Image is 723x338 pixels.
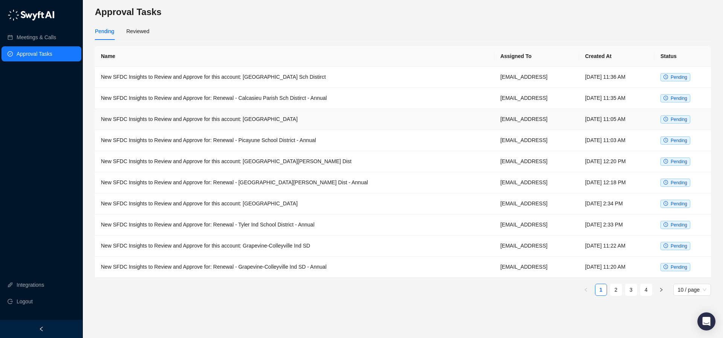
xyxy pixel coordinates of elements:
a: Integrations [17,277,44,292]
td: [EMAIL_ADDRESS] [494,172,579,193]
span: clock-circle [664,138,668,142]
span: clock-circle [664,96,668,100]
td: [EMAIL_ADDRESS] [494,236,579,257]
li: Next Page [655,284,667,296]
span: logout [8,299,13,304]
td: New SFDC Insights to Review and Approve for: Renewal - Grapevine-Colleyville Ind SD - Annual [95,257,494,278]
td: [DATE] 11:36 AM [579,67,654,88]
span: right [659,288,664,292]
td: [EMAIL_ADDRESS] [494,130,579,151]
span: Pending [671,180,687,185]
span: clock-circle [664,222,668,227]
td: New SFDC Insights to Review and Approve for: Renewal - Tyler Ind School District - Annual [95,214,494,236]
span: Pending [671,222,687,228]
span: Pending [671,159,687,164]
span: clock-circle [664,201,668,206]
a: Approval Tasks [17,46,52,61]
button: left [580,284,592,296]
li: 1 [595,284,607,296]
td: [EMAIL_ADDRESS] [494,67,579,88]
td: [DATE] 2:33 PM [579,214,654,236]
img: logo-05li4sbe.png [8,9,55,21]
td: [DATE] 11:05 AM [579,109,654,130]
span: clock-circle [664,243,668,248]
td: [DATE] 11:20 AM [579,257,654,278]
a: 2 [610,284,622,295]
li: 2 [610,284,622,296]
td: New SFDC Insights to Review and Approve for this account: [GEOGRAPHIC_DATA] [95,193,494,214]
span: left [39,326,44,332]
td: New SFDC Insights to Review and Approve for: Renewal - Picayune School District - Annual [95,130,494,151]
div: Open Intercom Messenger [697,312,715,330]
a: 1 [595,284,607,295]
th: Name [95,46,494,67]
th: Assigned To [494,46,579,67]
div: Page Size [673,284,711,296]
td: [EMAIL_ADDRESS] [494,151,579,172]
td: [EMAIL_ADDRESS] [494,257,579,278]
td: [DATE] 11:35 AM [579,88,654,109]
span: Pending [671,265,687,270]
td: [DATE] 11:22 AM [579,236,654,257]
span: Pending [671,75,687,80]
h3: Approval Tasks [95,6,711,18]
span: Pending [671,243,687,249]
li: 3 [625,284,637,296]
td: New SFDC Insights to Review and Approve for this account: [GEOGRAPHIC_DATA] [95,109,494,130]
td: [EMAIL_ADDRESS] [494,193,579,214]
td: [EMAIL_ADDRESS] [494,88,579,109]
th: Created At [579,46,654,67]
span: clock-circle [664,265,668,269]
td: [EMAIL_ADDRESS] [494,109,579,130]
li: Previous Page [580,284,592,296]
span: clock-circle [664,75,668,79]
th: Status [654,46,711,67]
td: New SFDC Insights to Review and Approve for: Renewal - Calcasieu Parish Sch Distirct - Annual [95,88,494,109]
a: 4 [641,284,652,295]
li: 4 [640,284,652,296]
button: right [655,284,667,296]
span: Pending [671,96,687,101]
a: Meetings & Calls [17,30,56,45]
span: 10 / page [678,284,706,295]
div: Reviewed [126,27,149,35]
td: New SFDC Insights to Review and Approve for this account: [GEOGRAPHIC_DATA] Sch Distirct [95,67,494,88]
span: Logout [17,294,33,309]
td: [EMAIL_ADDRESS] [494,214,579,236]
span: clock-circle [664,159,668,164]
a: 3 [625,284,637,295]
td: [DATE] 11:03 AM [579,130,654,151]
span: left [584,288,588,292]
td: New SFDC Insights to Review and Approve for: Renewal - [GEOGRAPHIC_DATA][PERSON_NAME] Dist - Annual [95,172,494,193]
div: Pending [95,27,114,35]
span: Pending [671,201,687,206]
td: [DATE] 12:18 PM [579,172,654,193]
span: clock-circle [664,117,668,121]
span: Pending [671,117,687,122]
td: [DATE] 12:20 PM [579,151,654,172]
td: New SFDC Insights to Review and Approve for this account: [GEOGRAPHIC_DATA][PERSON_NAME] Dist [95,151,494,172]
span: clock-circle [664,180,668,185]
td: New SFDC Insights to Review and Approve for this account: Grapevine-Colleyville Ind SD [95,236,494,257]
span: Pending [671,138,687,143]
td: [DATE] 2:34 PM [579,193,654,214]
